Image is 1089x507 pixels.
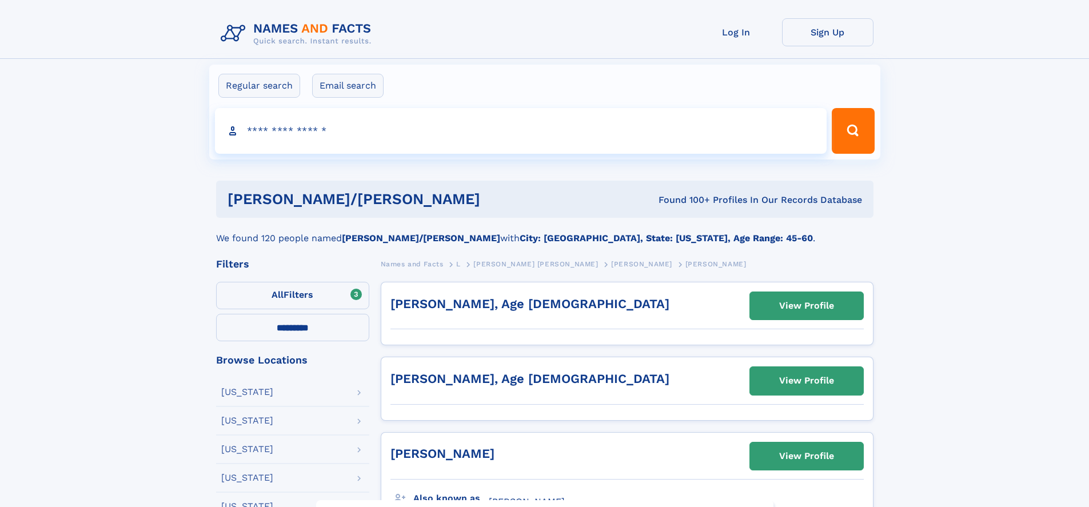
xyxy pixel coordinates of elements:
span: All [272,289,284,300]
a: Names and Facts [381,257,444,271]
div: [US_STATE] [221,473,273,482]
span: L [456,260,461,268]
div: View Profile [779,368,834,394]
a: Sign Up [782,18,873,46]
a: [PERSON_NAME], Age [DEMOGRAPHIC_DATA] [390,297,669,311]
div: View Profile [779,293,834,319]
label: Email search [312,74,384,98]
b: City: [GEOGRAPHIC_DATA], State: [US_STATE], Age Range: 45-60 [520,233,813,243]
span: [PERSON_NAME] [PERSON_NAME] [473,260,598,268]
img: Logo Names and Facts [216,18,381,49]
button: Search Button [832,108,874,154]
a: [PERSON_NAME] [611,257,672,271]
span: [PERSON_NAME] [489,496,565,507]
div: Found 100+ Profiles In Our Records Database [569,194,862,206]
div: Browse Locations [216,355,369,365]
a: View Profile [750,442,863,470]
div: View Profile [779,443,834,469]
div: [US_STATE] [221,388,273,397]
div: Filters [216,259,369,269]
label: Filters [216,282,369,309]
a: L [456,257,461,271]
a: View Profile [750,367,863,394]
a: [PERSON_NAME] [390,446,494,461]
span: [PERSON_NAME] [685,260,747,268]
div: [US_STATE] [221,416,273,425]
div: [US_STATE] [221,445,273,454]
b: [PERSON_NAME]/[PERSON_NAME] [342,233,500,243]
a: Log In [691,18,782,46]
div: We found 120 people named with . [216,218,873,245]
a: View Profile [750,292,863,320]
h1: [PERSON_NAME]/[PERSON_NAME] [228,192,569,206]
input: search input [215,108,827,154]
span: [PERSON_NAME] [611,260,672,268]
a: [PERSON_NAME] [PERSON_NAME] [473,257,598,271]
a: [PERSON_NAME], Age [DEMOGRAPHIC_DATA] [390,372,669,386]
label: Regular search [218,74,300,98]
